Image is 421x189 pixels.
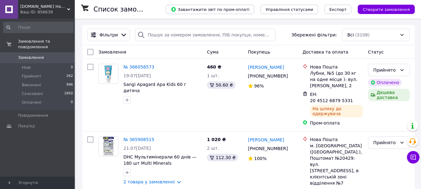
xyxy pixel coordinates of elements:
span: Скасовані [22,91,43,97]
div: Нова Пошта [310,136,363,143]
img: Фото товару [99,64,118,83]
span: Оплачені [22,100,41,105]
button: Завантажити звіт по пром-оплаті [166,5,254,14]
div: [PHONE_NUMBER] [247,72,289,80]
button: Експорт [324,5,352,14]
a: № 365908515 [123,137,154,142]
div: Нова Пошта [310,64,363,70]
span: ЕН: 20 4512 6879 5331 [310,92,353,103]
span: Завантажити звіт по пром-оплаті [171,7,249,12]
a: 2 товара у замовленні [123,179,175,184]
span: Покупець [248,50,270,54]
span: Статус [368,50,384,54]
span: Виконані [22,82,41,88]
div: Прийнято [373,139,397,146]
span: Експорт [329,7,347,12]
div: 50.60 ₴ [207,81,235,89]
span: 262 [66,73,73,79]
span: 0 [71,100,73,105]
span: 96% [254,83,264,88]
a: DHC Мультимінерали 60 днів — 180 шт Multi Minerals [123,154,196,166]
h1: Список замовлень [93,6,157,13]
span: Нові [22,65,31,70]
span: 1 020 ₴ [207,137,226,142]
div: [PHONE_NUMBER] [247,144,289,153]
span: Покупці [18,123,35,129]
a: [PERSON_NAME] [248,64,284,70]
a: [PERSON_NAME] [248,137,284,143]
span: Повідомлення [18,113,48,118]
span: Збережені фільтри: [291,32,337,38]
div: Ваш ID: 856639 [20,9,75,15]
span: Замовлення [98,50,126,54]
div: На шляху до одержувача [310,105,363,117]
span: 19:07[DATE] [123,73,151,78]
a: Створити замовлення [352,7,415,12]
div: Оплачено [368,79,402,86]
div: Пром-оплата [310,120,363,126]
div: Лубни, №5 (до 30 кг на одне місце ): вул. [PERSON_NAME], 2 [310,70,363,89]
span: Управління статусами [266,7,313,12]
button: Управління статусами [261,5,318,14]
span: 1850 [64,91,73,97]
span: Всі [347,32,354,38]
div: м. [GEOGRAPHIC_DATA] ([GEOGRAPHIC_DATA].), Поштомат №20429: вул. [STREET_ADDRESS], в клієнтській ... [310,143,363,186]
div: Дешева доставка [368,89,410,101]
input: Пошук за номером замовлення, ПІБ покупця, номером телефону, Email, номером накладної [135,29,275,41]
span: 21:07[DATE] [123,146,151,151]
span: Cума [207,50,218,54]
a: № 366058573 [123,64,154,69]
span: Прийняті [22,73,41,79]
button: Чат з покупцем [407,151,419,163]
input: Пошук [3,22,74,33]
span: 996 [66,82,73,88]
span: Фільтри [99,32,118,38]
span: Замовлення [18,55,44,60]
span: Замовлення та повідомлення [18,39,75,50]
span: 2 шт. [207,146,219,151]
div: 112.30 ₴ [207,154,238,161]
span: Доставка та оплата [303,50,348,54]
button: Створити замовлення [358,5,415,14]
span: (3108) [355,32,370,37]
span: Створити замовлення [363,7,410,12]
span: 1 шт. [207,73,219,78]
span: 100% [254,156,267,161]
span: 460 ₴ [207,64,221,69]
img: Фото товару [99,137,118,156]
a: Sangi Apagard Apa Kids 60 г дитяча [123,82,186,93]
span: Japan.ua Найкраще з Японії [20,4,67,9]
a: Фото товару [98,136,118,156]
div: Прийнято [373,67,397,73]
span: 0 [71,65,73,70]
